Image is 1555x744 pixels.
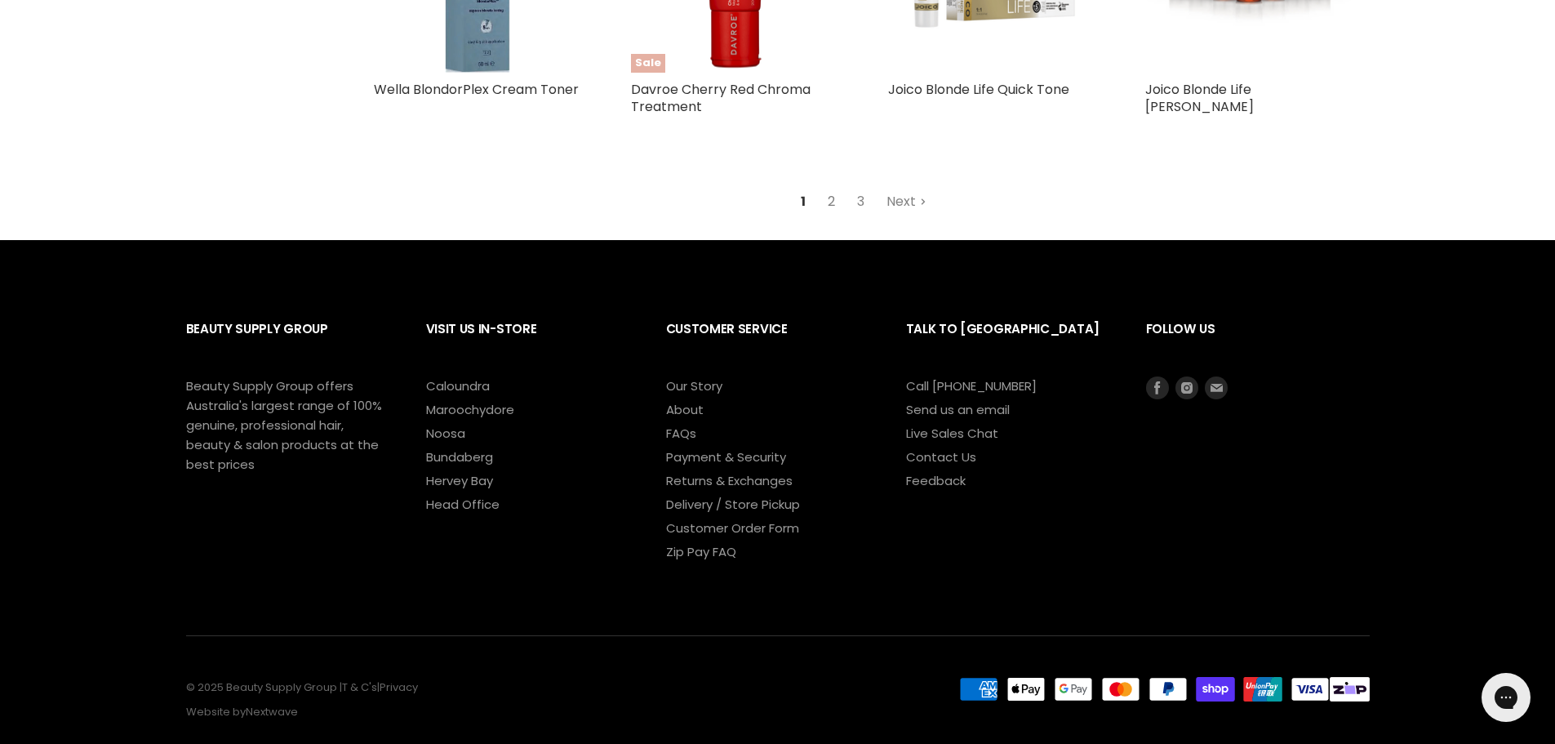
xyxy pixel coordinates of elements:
[877,187,935,216] a: Next
[906,448,976,466] a: Contact Us
[906,425,998,442] a: Live Sales Chat
[906,309,1113,376] h2: Talk to [GEOGRAPHIC_DATA]
[666,401,704,418] a: About
[342,679,377,695] a: T & C's
[666,309,873,376] h2: Customer Service
[666,425,696,442] a: FAQs
[819,187,844,216] a: 2
[666,448,786,466] a: Payment & Security
[426,377,490,394] a: Caloundra
[666,377,722,394] a: Our Story
[848,187,873,216] a: 3
[186,376,382,474] p: Beauty Supply Group offers Australia's largest range of 100% genuine, professional hair, beauty &...
[666,543,736,560] a: Zip Pay FAQ
[426,472,493,489] a: Hervey Bay
[666,496,800,513] a: Delivery / Store Pickup
[906,401,1010,418] a: Send us an email
[426,448,493,466] a: Bundaberg
[631,80,811,116] a: Davroe Cherry Red Chroma Treatment
[888,80,1069,99] a: Joico Blonde Life Quick Tone
[792,187,815,216] span: 1
[666,472,793,489] a: Returns & Exchanges
[426,496,500,513] a: Head Office
[374,80,579,99] a: Wella BlondorPlex Cream Toner
[426,425,465,442] a: Noosa
[1330,677,1369,702] img: footer-tile-new.png
[186,309,393,376] h2: Beauty Supply Group
[1146,309,1370,376] h2: Follow us
[906,472,966,489] a: Feedback
[246,704,298,719] a: Nextwave
[186,682,886,719] p: © 2025 Beauty Supply Group | | Website by
[1473,667,1539,728] iframe: Gorgias live chat messenger
[426,401,514,418] a: Maroochydore
[631,54,665,73] span: Sale
[380,679,418,695] a: Privacy
[906,377,1037,394] a: Call [PHONE_NUMBER]
[1145,80,1254,116] a: Joico Blonde Life [PERSON_NAME]
[666,519,799,537] a: Customer Order Form
[426,309,633,376] h2: Visit Us In-Store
